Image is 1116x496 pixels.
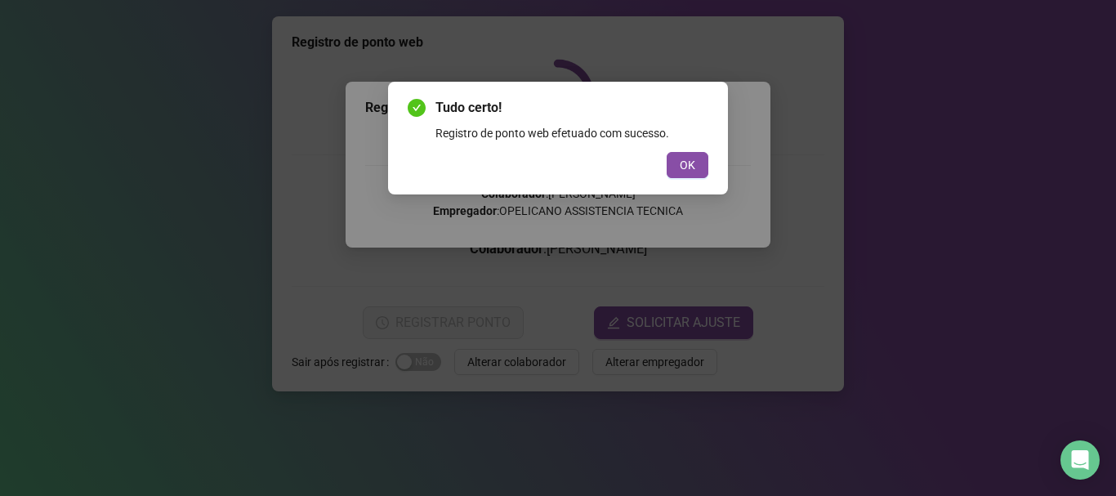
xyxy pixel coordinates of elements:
span: Tudo certo! [435,98,708,118]
span: check-circle [408,99,426,117]
div: Registro de ponto web efetuado com sucesso. [435,124,708,142]
div: Open Intercom Messenger [1060,440,1100,480]
span: OK [680,156,695,174]
button: OK [667,152,708,178]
